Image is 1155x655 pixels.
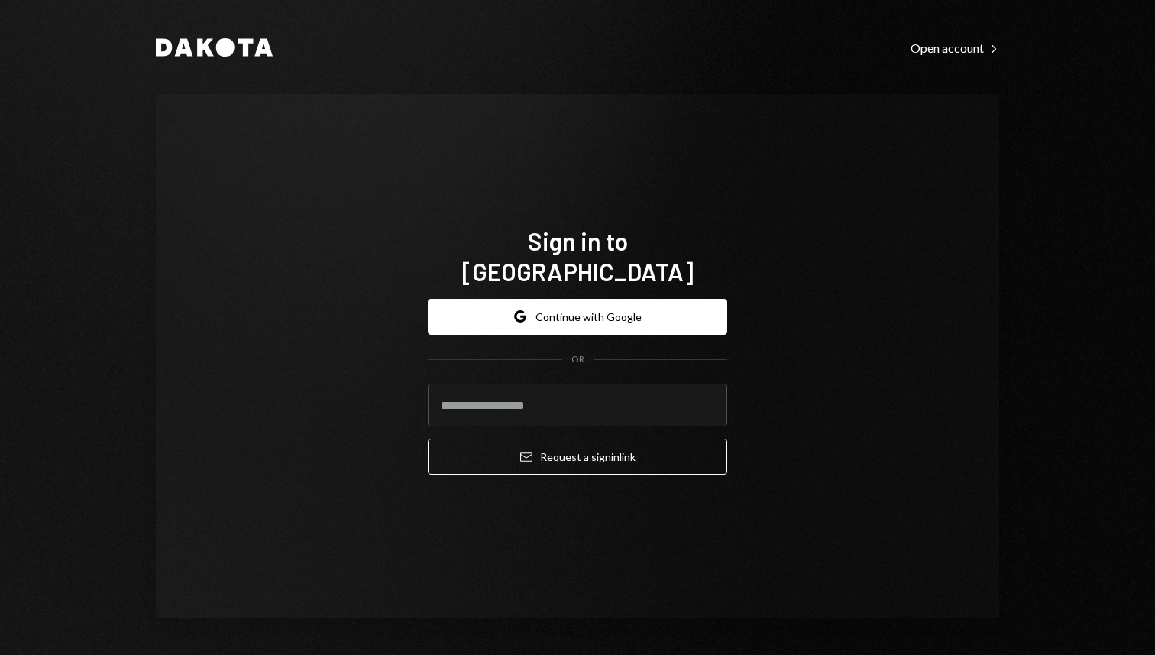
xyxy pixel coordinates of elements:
div: OR [571,353,584,366]
a: Open account [911,39,999,56]
button: Request a signinlink [428,439,727,475]
button: Continue with Google [428,299,727,335]
h1: Sign in to [GEOGRAPHIC_DATA] [428,225,727,287]
div: Open account [911,41,999,56]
